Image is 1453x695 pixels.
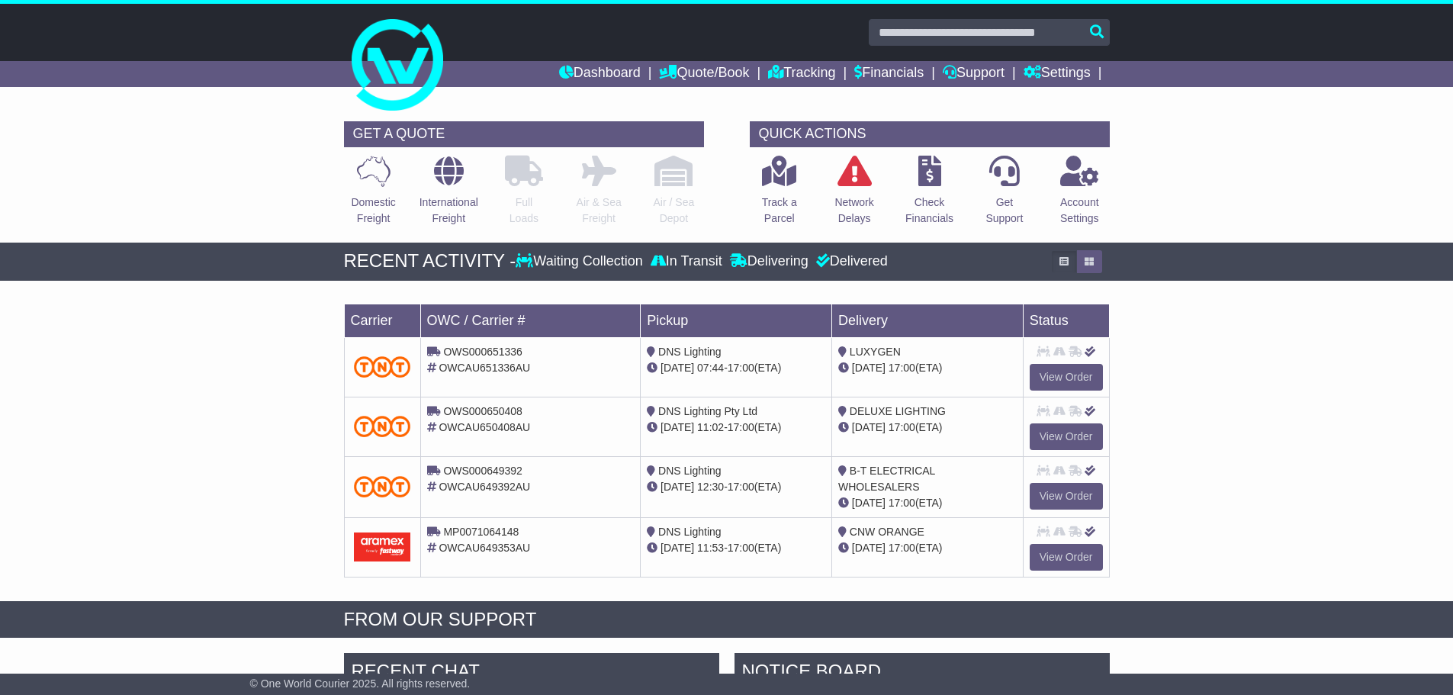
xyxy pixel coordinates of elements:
[661,362,694,374] span: [DATE]
[647,540,825,556] div: - (ETA)
[943,61,1005,87] a: Support
[344,653,719,694] div: RECENT CHAT
[852,542,886,554] span: [DATE]
[762,195,797,227] p: Track a Parcel
[516,253,646,270] div: Waiting Collection
[697,542,724,554] span: 11:53
[647,253,726,270] div: In Transit
[647,360,825,376] div: - (ETA)
[761,155,798,235] a: Track aParcel
[726,253,812,270] div: Delivering
[905,195,953,227] p: Check Financials
[354,416,411,436] img: TNT_Domestic.png
[443,405,522,417] span: OWS000650408
[658,526,722,538] span: DNS Lighting
[1060,195,1099,227] p: Account Settings
[985,195,1023,227] p: Get Support
[250,677,471,690] span: © One World Courier 2025. All rights reserved.
[658,465,722,477] span: DNS Lighting
[834,155,874,235] a: NetworkDelays
[697,362,724,374] span: 07:44
[834,195,873,227] p: Network Delays
[1024,61,1091,87] a: Settings
[889,542,915,554] span: 17:00
[728,421,754,433] span: 17:00
[419,155,479,235] a: InternationalFreight
[344,250,516,272] div: RECENT ACTIVITY -
[838,360,1017,376] div: (ETA)
[852,497,886,509] span: [DATE]
[661,421,694,433] span: [DATE]
[559,61,641,87] a: Dashboard
[505,195,543,227] p: Full Loads
[354,476,411,497] img: TNT_Domestic.png
[647,420,825,436] div: - (ETA)
[831,304,1023,337] td: Delivery
[838,420,1017,436] div: (ETA)
[420,304,641,337] td: OWC / Carrier #
[1030,423,1103,450] a: View Order
[439,542,530,554] span: OWCAU649353AU
[750,121,1110,147] div: QUICK ACTIONS
[351,195,395,227] p: Domestic Freight
[812,253,888,270] div: Delivered
[1023,304,1109,337] td: Status
[658,405,757,417] span: DNS Lighting Pty Ltd
[854,61,924,87] a: Financials
[728,542,754,554] span: 17:00
[354,533,411,561] img: Aramex.png
[439,421,530,433] span: OWCAU650408AU
[852,362,886,374] span: [DATE]
[354,356,411,377] img: TNT_Domestic.png
[443,465,522,477] span: OWS000649392
[344,304,420,337] td: Carrier
[697,421,724,433] span: 11:02
[728,481,754,493] span: 17:00
[661,481,694,493] span: [DATE]
[850,405,946,417] span: DELUXE LIGHTING
[659,61,749,87] a: Quote/Book
[647,479,825,495] div: - (ETA)
[439,481,530,493] span: OWCAU649392AU
[889,362,915,374] span: 17:00
[697,481,724,493] span: 12:30
[735,653,1110,694] div: NOTICE BOARD
[1059,155,1100,235] a: AccountSettings
[850,346,901,358] span: LUXYGEN
[344,609,1110,631] div: FROM OUR SUPPORT
[654,195,695,227] p: Air / Sea Depot
[905,155,954,235] a: CheckFinancials
[838,465,935,493] span: B-T ELECTRICAL WHOLESALERS
[852,421,886,433] span: [DATE]
[850,526,924,538] span: CNW ORANGE
[728,362,754,374] span: 17:00
[1030,544,1103,571] a: View Order
[1030,364,1103,391] a: View Order
[838,495,1017,511] div: (ETA)
[661,542,694,554] span: [DATE]
[985,155,1024,235] a: GetSupport
[658,346,722,358] span: DNS Lighting
[641,304,832,337] td: Pickup
[1030,483,1103,510] a: View Order
[344,121,704,147] div: GET A QUOTE
[350,155,396,235] a: DomesticFreight
[838,540,1017,556] div: (ETA)
[889,421,915,433] span: 17:00
[443,526,519,538] span: MP0071064148
[889,497,915,509] span: 17:00
[577,195,622,227] p: Air & Sea Freight
[443,346,522,358] span: OWS000651336
[420,195,478,227] p: International Freight
[439,362,530,374] span: OWCAU651336AU
[768,61,835,87] a: Tracking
